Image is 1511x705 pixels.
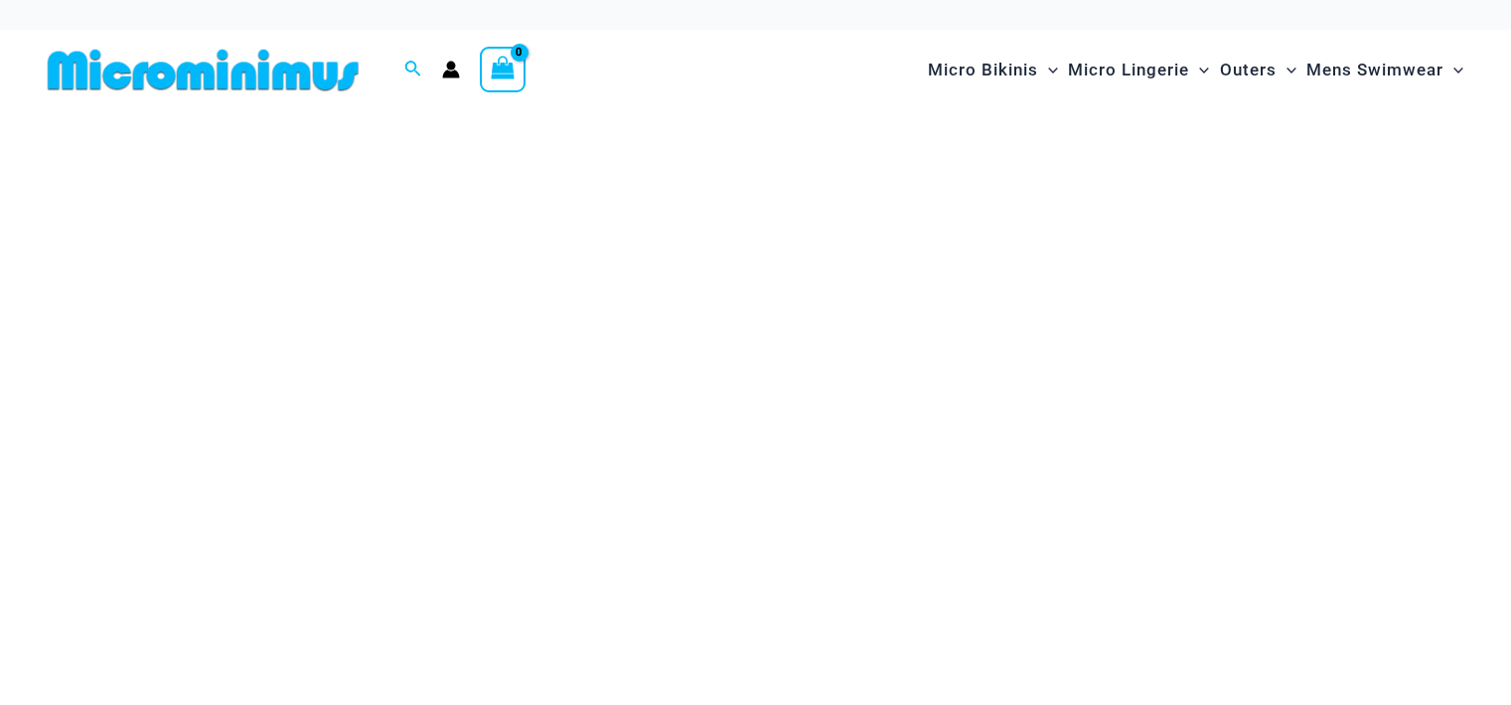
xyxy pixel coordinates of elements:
[1306,45,1443,95] span: Mens Swimwear
[1220,45,1277,95] span: Outers
[1189,45,1209,95] span: Menu Toggle
[920,37,1471,103] nav: Site Navigation
[1215,40,1301,100] a: OutersMenu ToggleMenu Toggle
[442,61,460,78] a: Account icon link
[1443,45,1463,95] span: Menu Toggle
[1301,40,1468,100] a: Mens SwimwearMenu ToggleMenu Toggle
[1063,40,1214,100] a: Micro LingerieMenu ToggleMenu Toggle
[928,45,1038,95] span: Micro Bikinis
[1038,45,1058,95] span: Menu Toggle
[404,58,422,82] a: Search icon link
[923,40,1063,100] a: Micro BikinisMenu ToggleMenu Toggle
[1277,45,1296,95] span: Menu Toggle
[480,47,526,92] a: View Shopping Cart, empty
[1068,45,1189,95] span: Micro Lingerie
[40,48,367,92] img: MM SHOP LOGO FLAT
